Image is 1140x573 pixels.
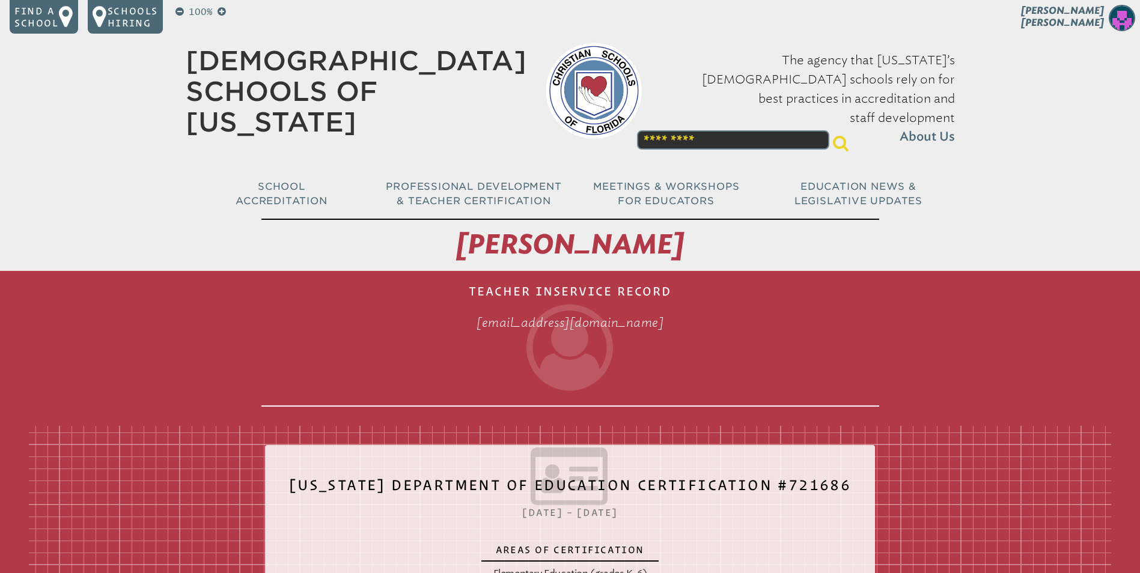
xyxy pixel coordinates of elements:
[593,181,740,207] span: Meetings & Workshops for Educators
[522,507,618,518] span: [DATE] – [DATE]
[236,181,327,207] span: School Accreditation
[794,181,922,207] span: Education News & Legislative Updates
[456,228,684,261] span: [PERSON_NAME]
[261,276,879,407] h1: Teacher Inservice Record
[186,45,526,138] a: [DEMOGRAPHIC_DATA] Schools of [US_STATE]
[546,43,642,139] img: csf-logo-web-colors.png
[289,469,851,510] h2: [US_STATE] Department of Education Certification #721686
[186,5,215,19] p: 100%
[493,544,647,556] p: Areas of Certification
[1109,5,1135,31] img: c5f30496a0f201553694f37f74cbbbe8
[14,5,59,29] p: Find a school
[108,5,158,29] p: Schools Hiring
[1021,5,1104,28] span: [PERSON_NAME] [PERSON_NAME]
[661,50,955,147] p: The agency that [US_STATE]’s [DEMOGRAPHIC_DATA] schools rely on for best practices in accreditati...
[386,181,561,207] span: Professional Development & Teacher Certification
[900,127,955,147] span: About Us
